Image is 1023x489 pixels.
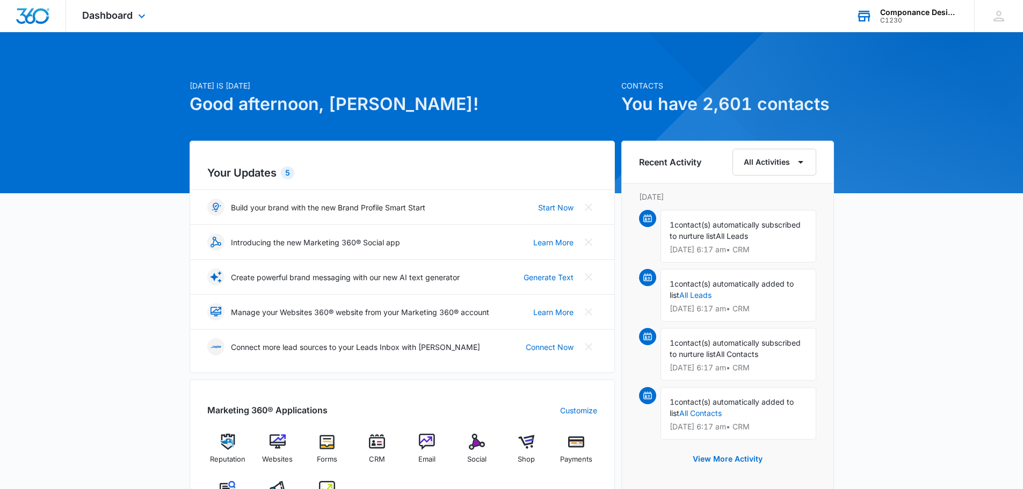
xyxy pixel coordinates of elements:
span: 1 [670,397,674,406]
button: View More Activity [682,446,773,472]
p: [DATE] is [DATE] [190,80,615,91]
button: Close [580,303,597,320]
span: Email [418,454,436,465]
a: Forms [307,434,348,472]
span: contact(s) automatically subscribed to nurture list [670,338,801,359]
h1: Good afternoon, [PERSON_NAME]! [190,91,615,117]
p: Build your brand with the new Brand Profile Smart Start [231,202,425,213]
button: All Activities [732,149,816,176]
a: Connect Now [526,341,574,353]
div: account name [880,8,959,17]
a: All Leads [679,290,712,300]
p: [DATE] 6:17 am • CRM [670,364,807,371]
span: Shop [518,454,535,465]
p: Contacts [621,80,834,91]
span: Social [467,454,487,465]
a: Social [456,434,497,472]
span: contact(s) automatically subscribed to nurture list [670,220,801,240]
a: Email [407,434,448,472]
span: Reputation [210,454,245,465]
a: Websites [257,434,298,472]
a: Learn More [533,237,574,248]
span: 1 [670,338,674,347]
span: All Leads [716,231,748,240]
h1: You have 2,601 contacts [621,91,834,117]
h2: Your Updates [207,165,597,181]
button: Close [580,268,597,286]
p: Introducing the new Marketing 360® Social app [231,237,400,248]
span: All Contacts [716,349,758,359]
span: Payments [560,454,592,465]
a: Customize [560,405,597,416]
a: Learn More [533,306,574,318]
span: 1 [670,279,674,288]
span: contact(s) automatically added to list [670,279,794,300]
p: [DATE] 6:17 am • CRM [670,423,807,430]
button: Close [580,338,597,355]
p: Create powerful brand messaging with our new AI text generator [231,272,460,283]
button: Close [580,233,597,251]
a: CRM [357,434,398,472]
div: account id [880,17,959,24]
p: Connect more lead sources to your Leads Inbox with [PERSON_NAME] [231,341,480,353]
a: Payments [556,434,597,472]
span: Dashboard [82,10,133,21]
p: [DATE] [639,191,816,202]
p: [DATE] 6:17 am • CRM [670,305,807,312]
span: contact(s) automatically added to list [670,397,794,418]
a: All Contacts [679,408,722,418]
span: Forms [317,454,337,465]
h2: Marketing 360® Applications [207,404,328,417]
div: 5 [281,166,294,179]
span: Websites [262,454,293,465]
p: Manage your Websites 360® website from your Marketing 360® account [231,306,489,318]
a: Reputation [207,434,249,472]
span: 1 [670,220,674,229]
h6: Recent Activity [639,156,701,169]
a: Start Now [538,202,574,213]
a: Shop [506,434,547,472]
span: CRM [369,454,385,465]
a: Generate Text [524,272,574,283]
button: Close [580,199,597,216]
p: [DATE] 6:17 am • CRM [670,246,807,253]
